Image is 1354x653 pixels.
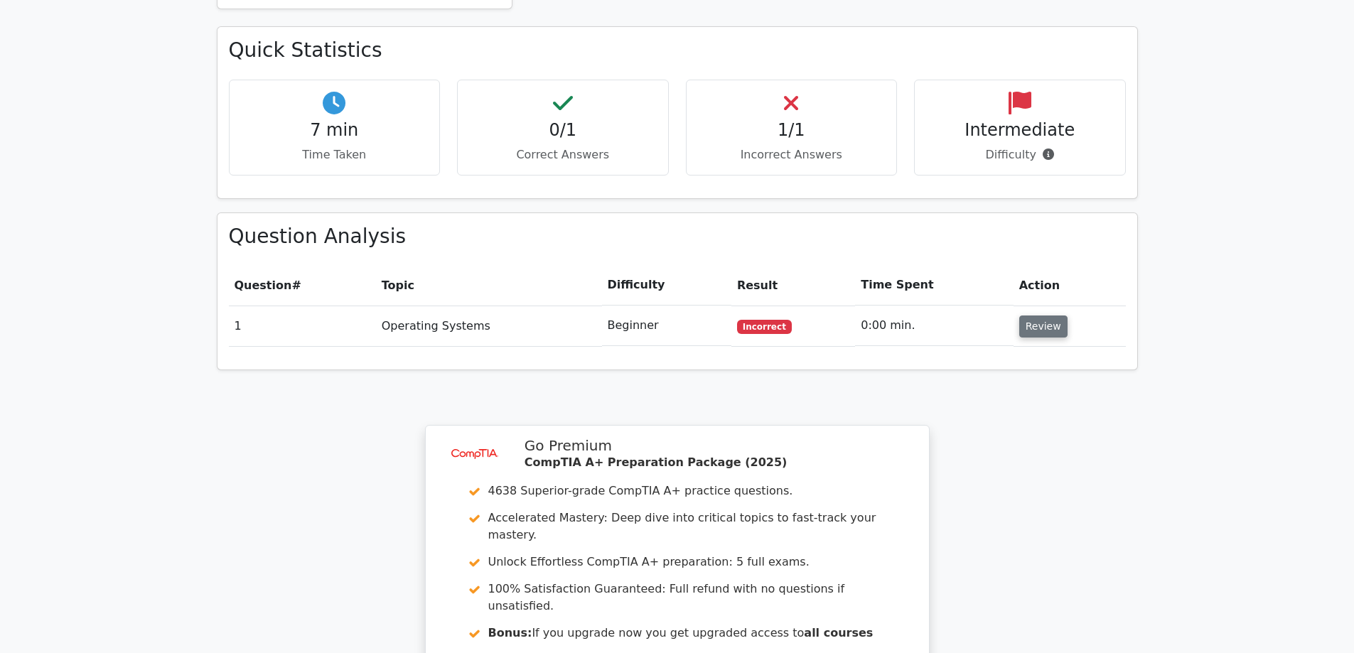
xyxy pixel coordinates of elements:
[376,265,602,306] th: Topic
[926,120,1114,141] h4: Intermediate
[698,146,886,163] p: Incorrect Answers
[602,306,731,346] td: Beginner
[241,146,429,163] p: Time Taken
[376,306,602,346] td: Operating Systems
[469,120,657,141] h4: 0/1
[855,306,1013,346] td: 0:00 min.
[241,120,429,141] h4: 7 min
[229,265,376,306] th: #
[1014,265,1126,306] th: Action
[229,306,376,346] td: 1
[469,146,657,163] p: Correct Answers
[1019,315,1068,338] button: Review
[737,320,792,334] span: Incorrect
[698,120,886,141] h4: 1/1
[855,265,1013,306] th: Time Spent
[235,279,292,292] span: Question
[229,225,1126,249] h3: Question Analysis
[602,265,731,306] th: Difficulty
[926,146,1114,163] p: Difficulty
[229,38,1126,63] h3: Quick Statistics
[731,265,855,306] th: Result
